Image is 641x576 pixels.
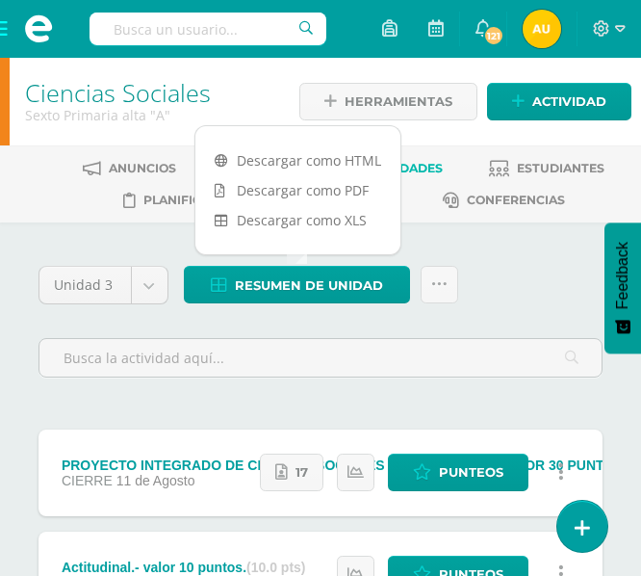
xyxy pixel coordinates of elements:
a: Ciencias Sociales [25,76,211,109]
span: 121 [483,25,504,46]
div: Actitudinal.- valor 10 puntos. [62,560,306,575]
a: Resumen de unidad [184,266,410,303]
a: Descargar como HTML [195,145,400,175]
a: Planificación [123,185,242,216]
span: Unidad 3 [54,267,116,303]
a: Conferencias [443,185,565,216]
span: Feedback [614,242,631,309]
div: Sexto Primaria alta 'A' [25,106,274,124]
span: 17 [295,455,308,490]
h1: Ciencias Sociales [25,79,274,106]
span: CIERRE [62,473,113,488]
input: Busca la actividad aquí... [39,339,602,377]
a: Actividad [487,83,631,120]
span: Herramientas [345,84,452,119]
span: Estudiantes [517,161,604,175]
span: Resumen de unidad [235,268,383,303]
a: Descargar como XLS [195,205,400,235]
a: Herramientas [299,83,477,120]
a: Estudiantes [489,153,604,184]
span: Planificación [143,193,242,207]
span: Anuncios [109,161,176,175]
img: 05b7556927cf6a1fc85b4e34986eb699.png [523,10,561,48]
span: Punteos [439,455,503,490]
span: Conferencias [467,193,565,207]
a: 17 [260,454,323,491]
span: 11 de Agosto [116,473,195,488]
span: Actividad [532,84,606,119]
a: Unidad 3 [39,267,167,303]
strong: (10.0 pts) [246,560,305,575]
a: Descargar como PDF [195,175,400,205]
a: Punteos [388,454,528,491]
a: Anuncios [83,153,176,184]
input: Busca un usuario... [90,13,326,45]
button: Feedback - Mostrar encuesta [604,223,641,353]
